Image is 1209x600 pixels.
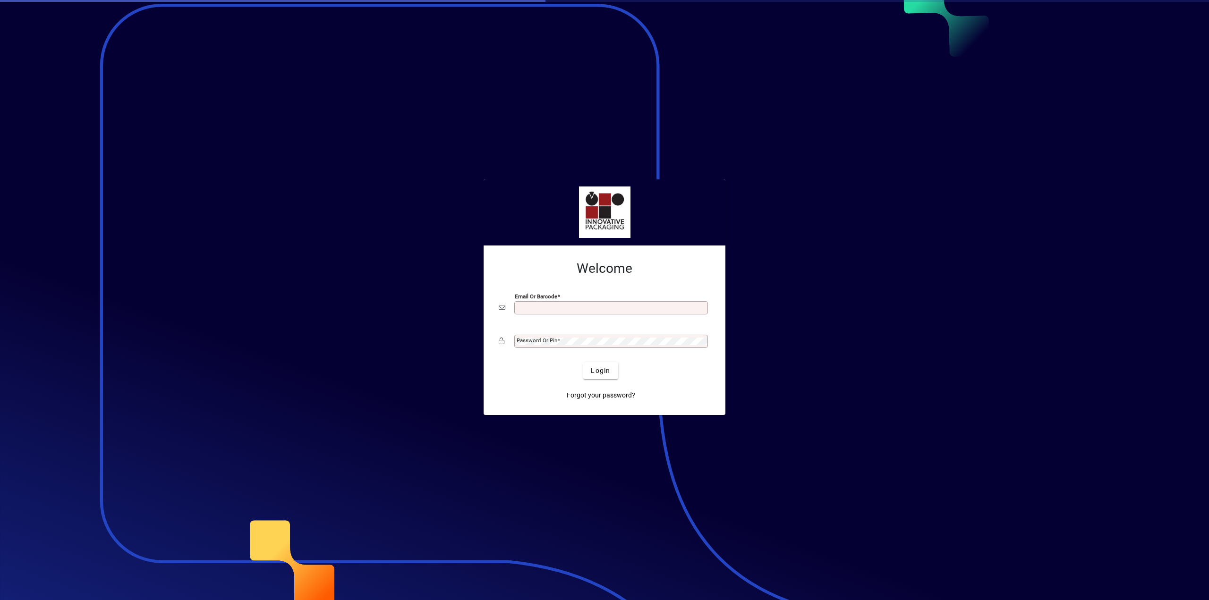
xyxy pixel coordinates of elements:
[583,362,618,379] button: Login
[517,337,557,344] mat-label: Password or Pin
[499,261,710,277] h2: Welcome
[567,390,635,400] span: Forgot your password?
[515,293,557,300] mat-label: Email or Barcode
[563,387,639,404] a: Forgot your password?
[591,366,610,376] span: Login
